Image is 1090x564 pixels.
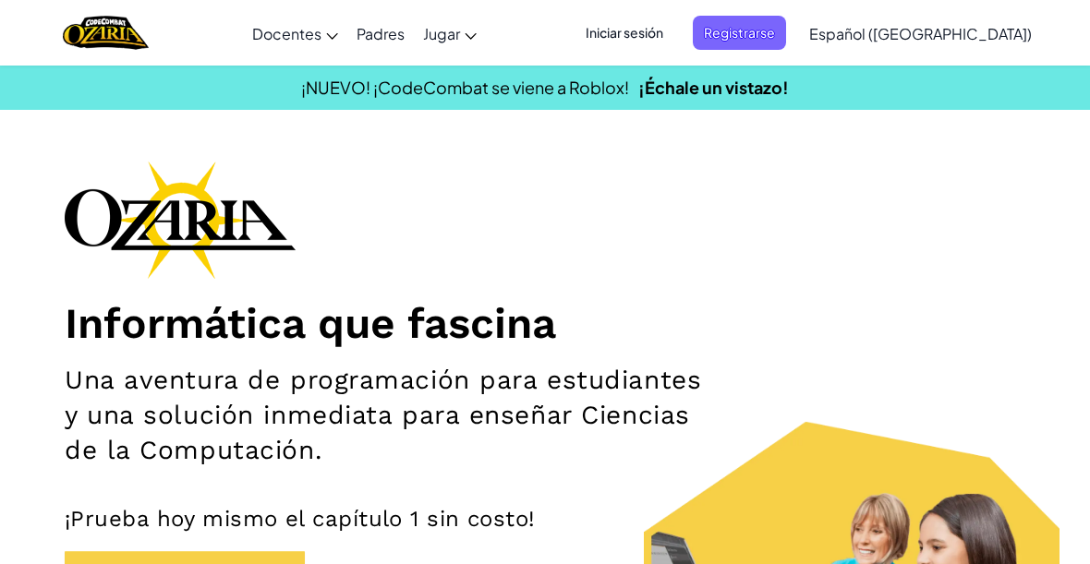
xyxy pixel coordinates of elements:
a: ¡Échale un vistazo! [638,77,789,98]
button: Iniciar sesión [575,16,674,50]
a: Padres [347,8,414,58]
a: Docentes [243,8,347,58]
h1: Informática que fascina [65,297,1025,349]
a: Jugar [414,8,486,58]
span: Jugar [423,24,460,43]
p: ¡Prueba hoy mismo el capítulo 1 sin costo! [65,505,1025,533]
a: Español ([GEOGRAPHIC_DATA]) [800,8,1041,58]
button: Registrarse [693,16,786,50]
h2: Una aventura de programación para estudiantes y una solución inmediata para enseñar Ciencias de l... [65,363,708,468]
a: Ozaria by CodeCombat logo [63,14,149,52]
img: Home [63,14,149,52]
span: Español ([GEOGRAPHIC_DATA]) [809,24,1032,43]
img: Ozaria branding logo [65,161,296,279]
span: ¡NUEVO! ¡CodeCombat se viene a Roblox! [301,77,629,98]
span: Docentes [252,24,321,43]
